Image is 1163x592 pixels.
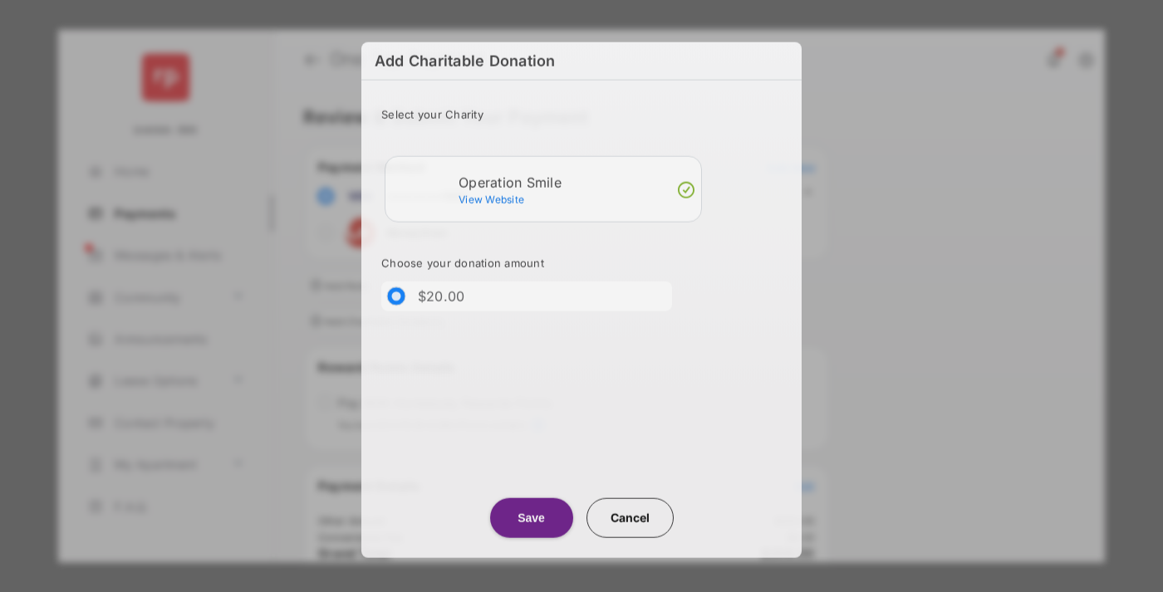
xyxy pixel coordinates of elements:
span: Choose your donation amount [381,256,544,269]
div: Operation Smile [459,174,694,189]
span: Select your Charity [381,107,483,120]
span: View Website [459,193,524,205]
button: Save [490,498,573,538]
button: Cancel [586,497,674,537]
label: $20.00 [418,287,465,304]
h6: Add Charitable Donation [361,42,802,80]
